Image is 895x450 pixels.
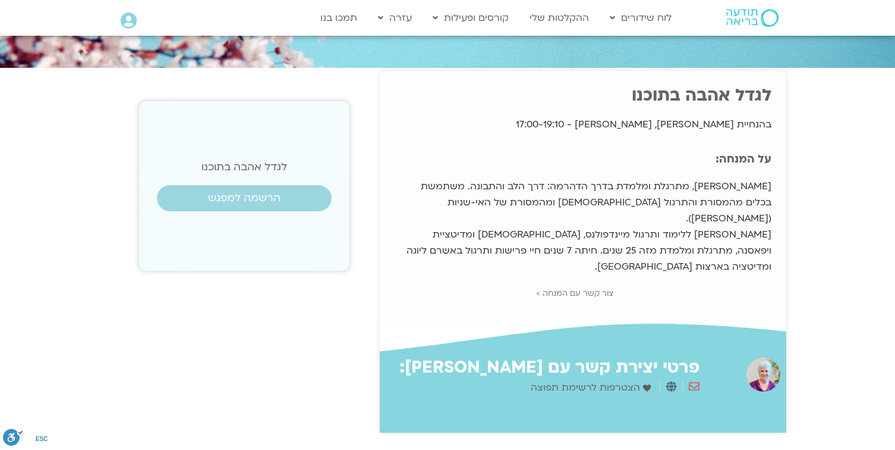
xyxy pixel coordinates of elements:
[157,161,332,173] h2: לגדל אהבה בתוכנו
[386,358,699,377] h2: פרטי יצירת קשר עם [PERSON_NAME]:
[427,7,515,29] a: קורסים ופעילות
[372,7,418,29] a: עזרה
[531,380,643,396] span: הצטרפות לרשימת תפוצה
[395,179,771,275] p: [PERSON_NAME], מתרגלת ומלמדת בדרך הדהרמה: דרך הלב והתבונה. משתמשת בכלים מהמסורת והתרגול [DEMOGRAP...
[208,192,281,204] span: הרשמה למפגש
[726,9,779,27] img: תודעה בריאה
[604,7,677,29] a: לוח שידורים
[395,86,771,105] h1: לגדל אהבה בתוכנו
[395,153,771,165] p: על המנחה:
[536,288,613,299] a: צור קשר עם המנחה >
[524,7,595,29] a: ההקלטות שלי
[314,7,363,29] a: תמכו בנו
[157,185,332,211] a: הרשמה למפגש
[531,380,654,396] a: הצטרפות לרשימת תפוצה
[746,358,780,392] img: %D7%A1%D7%A0%D7%93%D7%99%D7%94-%D7%91%D7%A8-%D7%A7%D7%9E%D7%94.png
[395,117,771,133] p: בהנחיית [PERSON_NAME], [PERSON_NAME] - 17:00-19:10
